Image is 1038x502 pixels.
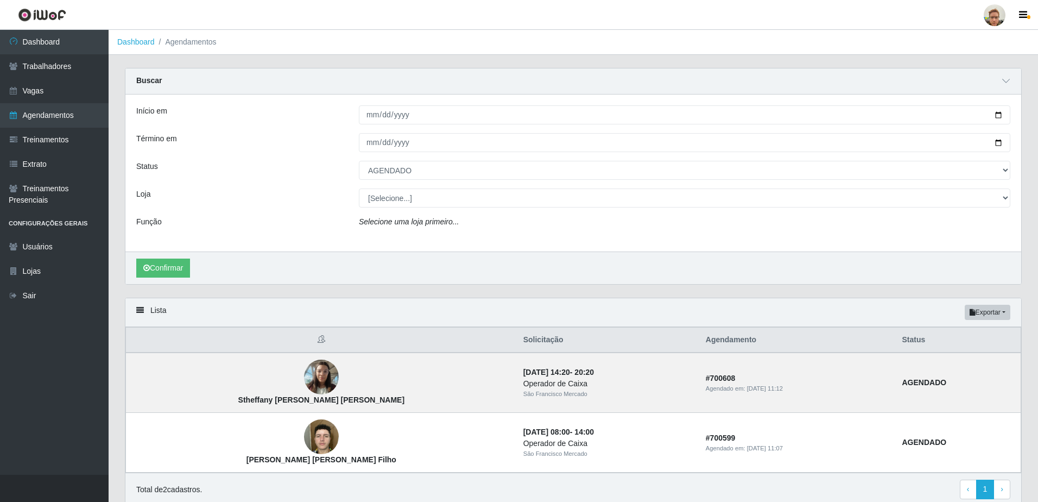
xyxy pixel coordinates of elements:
time: 14:00 [574,428,594,436]
span: › [1001,485,1003,493]
div: São Francisco Mercado [523,449,693,459]
button: Confirmar [136,259,190,278]
strong: # 700599 [706,434,736,442]
th: Agendamento [699,328,896,353]
img: William James da Câmara Bezerra Filho [304,414,339,460]
label: Início em [136,105,167,117]
div: Agendado em: [706,384,889,393]
div: São Francisco Mercado [523,390,693,399]
strong: AGENDADO [902,378,946,387]
time: 20:20 [574,368,594,376]
strong: # 700608 [706,374,736,382]
time: [DATE] 08:00 [523,428,570,436]
img: Stheffany Nascimento da Silva [304,354,339,400]
div: Agendado em: [706,444,889,453]
div: Lista [125,298,1021,327]
strong: - [523,428,594,436]
strong: - [523,368,594,376]
i: Selecione uma loja primeiro... [359,217,459,226]
span: ‹ [967,485,970,493]
input: 00/00/0000 [359,105,1010,124]
time: [DATE] 11:12 [747,385,783,392]
input: 00/00/0000 [359,133,1010,152]
p: Total de 2 cadastros. [136,484,202,495]
label: Loja [136,189,150,200]
img: CoreUI Logo [18,8,66,22]
strong: Buscar [136,76,162,85]
div: Operador de Caixa [523,438,693,449]
nav: breadcrumb [109,30,1038,55]
button: Exportar [965,305,1010,320]
strong: Stheffany [PERSON_NAME] [PERSON_NAME] [238,396,404,404]
li: Agendamentos [155,36,217,48]
label: Função [136,216,162,228]
div: Operador de Caixa [523,378,693,390]
strong: [PERSON_NAME] [PERSON_NAME] Filho [246,455,396,464]
time: [DATE] 14:20 [523,368,570,376]
time: [DATE] 11:07 [747,445,783,451]
label: Status [136,161,158,172]
label: Término em [136,133,177,145]
a: Previous [960,480,977,499]
strong: AGENDADO [902,438,946,447]
a: Dashboard [117,37,155,46]
a: Next [993,480,1010,499]
th: Status [895,328,1021,353]
th: Solicitação [517,328,699,353]
a: 1 [976,480,995,499]
nav: pagination [960,480,1010,499]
